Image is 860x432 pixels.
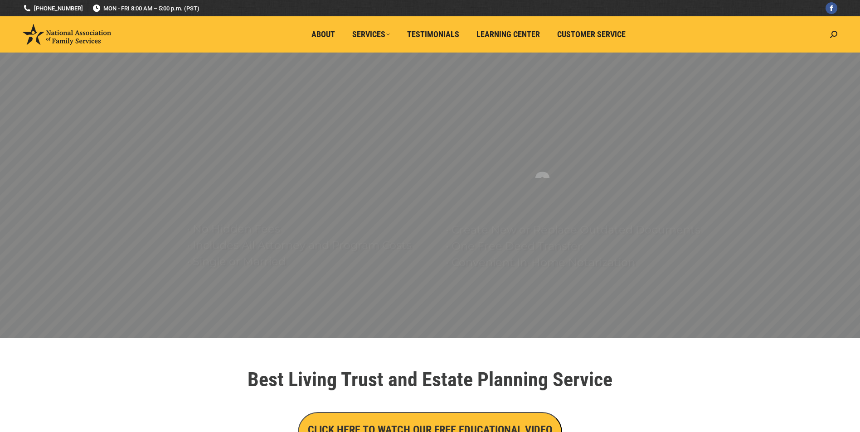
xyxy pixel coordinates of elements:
[551,26,632,43] a: Customer Service
[557,29,626,39] span: Customer Service
[311,29,335,39] span: About
[446,222,709,271] rs-layer: • Create New or Replace Outdated Documents • One Free Deed Transfer • Convenient In-Home Notariza...
[464,177,479,213] div: S
[187,221,434,270] rs-layer: • No Hidden Fees • Includes All Attorney and Program Costs • Single or Married
[534,168,550,205] div: 9
[23,4,83,13] a: [PHONE_NUMBER]
[407,29,459,39] span: Testimonials
[305,26,341,43] a: About
[470,26,546,43] a: Learning Center
[23,24,111,45] img: National Association of Family Services
[176,370,684,389] h1: Best Living Trust and Estate Planning Service
[352,29,390,39] span: Services
[476,29,540,39] span: Learning Center
[401,26,466,43] a: Testimonials
[826,2,837,14] a: Facebook page opens in new window
[92,4,199,13] span: MON - FRI 8:00 AM – 5:00 p.m. (PST)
